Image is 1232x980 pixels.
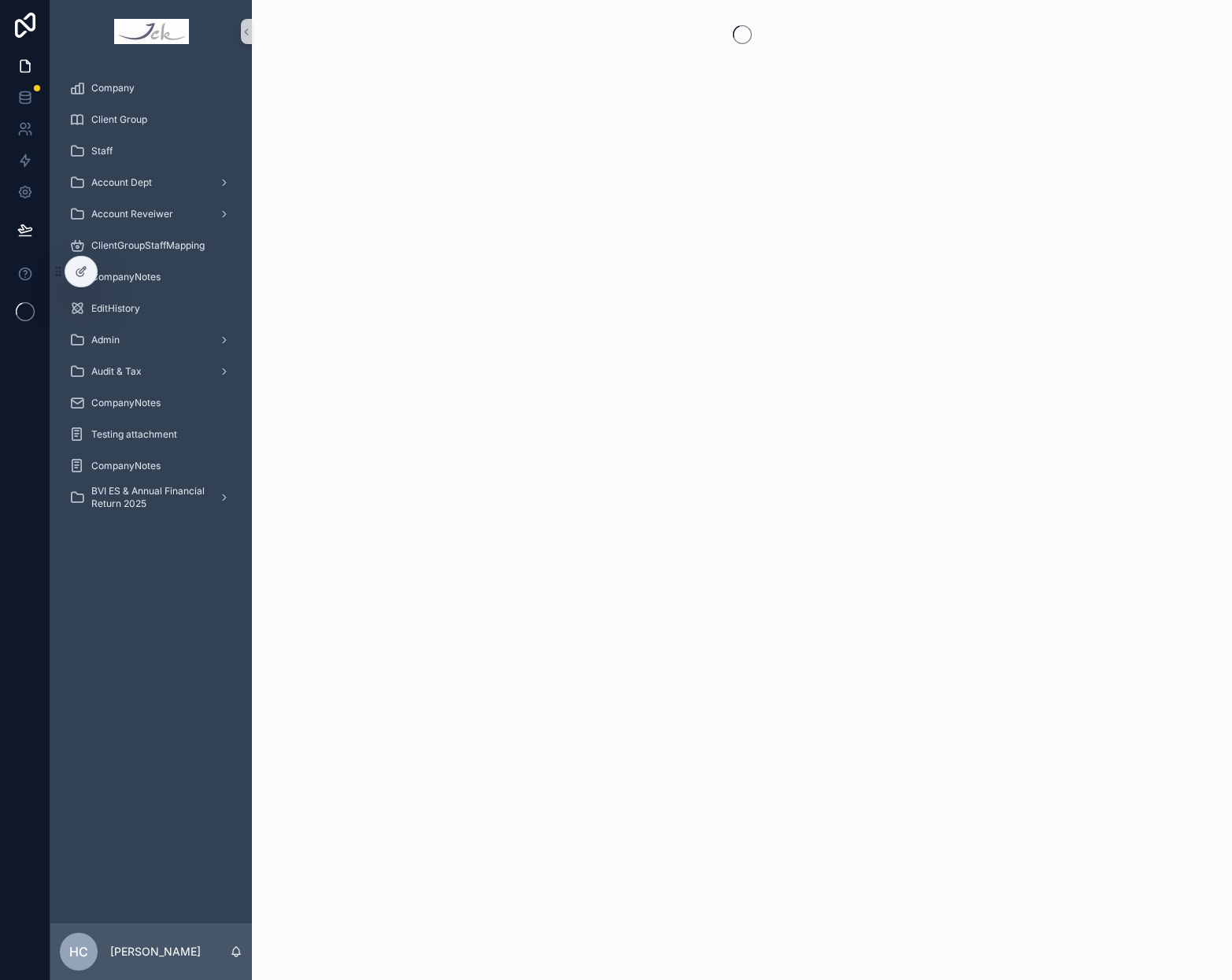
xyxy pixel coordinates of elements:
span: Account Dept [91,176,152,189]
a: Audit & Tax [60,357,242,386]
span: Company [91,82,135,94]
span: CompanyNotes [91,460,161,472]
span: EditHistory [91,302,140,315]
span: Testing attachment [91,428,177,441]
a: Client Group [60,105,242,134]
a: Staff [60,137,242,165]
a: Account Reveiwer [60,200,242,228]
img: App logo [114,19,189,44]
span: CompanyNotes [91,397,161,409]
span: CompanyNotes [91,271,161,283]
a: Testing attachment [60,420,242,449]
span: BVI ES & Annual Financial Return 2025 [91,485,206,510]
span: HC [69,942,88,961]
span: ClientGroupStaffMapping [91,239,205,252]
a: BVI ES & Annual Financial Return 2025 [60,483,242,512]
a: CompanyNotes [60,452,242,480]
a: Account Dept [60,168,242,197]
a: EditHistory [60,294,242,323]
a: CompanyNotes [60,389,242,417]
span: Client Group [91,113,147,126]
span: Admin [91,334,120,346]
a: CompanyNotes [60,263,242,291]
span: Audit & Tax [91,365,142,378]
a: Admin [60,326,242,354]
span: Staff [91,145,113,157]
div: scrollable content [50,63,252,532]
a: Company [60,74,242,102]
p: [PERSON_NAME] [110,944,201,960]
span: Account Reveiwer [91,208,173,220]
a: ClientGroupStaffMapping [60,231,242,260]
